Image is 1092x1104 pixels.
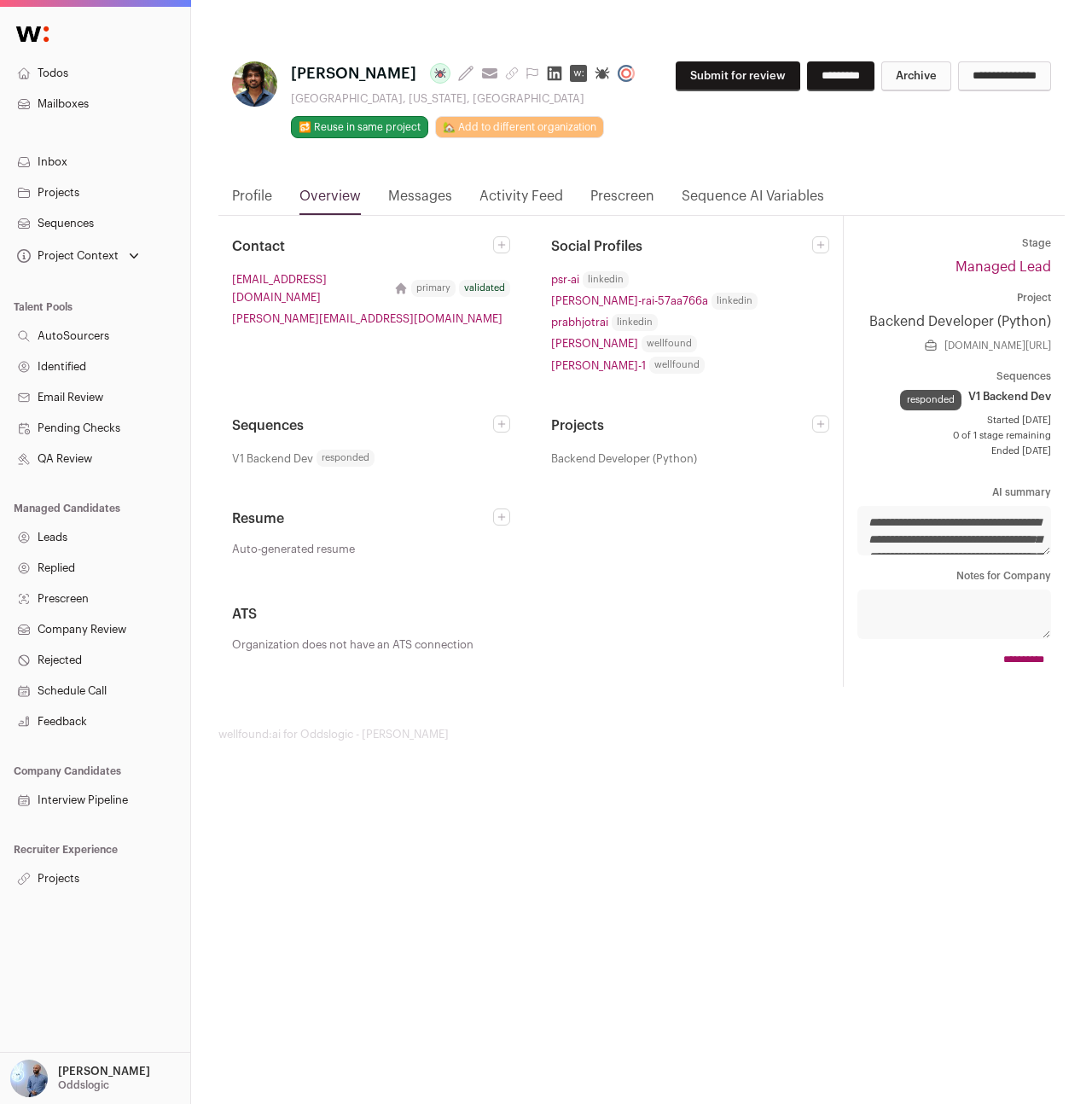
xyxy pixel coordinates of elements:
button: Archive [881,61,951,91]
h2: Social Profiles [551,236,812,257]
img: 97332-medium_jpg [10,1060,48,1097]
span: linkedin [583,271,629,288]
img: Wellfound [7,17,58,51]
a: Activity Feed [479,186,563,215]
a: Backend Developer (Python) [857,311,1051,332]
span: V1 Backend Dev [232,450,313,468]
a: 🏡 Add to different organization [435,116,604,138]
span: Started [DATE] [857,414,1051,427]
a: [EMAIL_ADDRESS][DOMAIN_NAME] [232,270,387,306]
span: 0 of 1 stage remaining [857,429,1051,443]
p: Oddslogic [58,1078,109,1092]
span: [PERSON_NAME] [291,61,416,85]
p: Organization does not have an ATS connection [232,638,829,652]
a: Overview [299,186,361,215]
span: V1 Backend Dev [968,390,1051,404]
div: responded [900,390,961,410]
button: 🔂 Reuse in same project [291,116,428,138]
a: Profile [232,186,272,215]
p: [PERSON_NAME] [58,1065,150,1078]
div: primary [411,280,456,297]
a: psr-ai [551,270,579,288]
button: Submit for review [676,61,800,91]
h2: Sequences [232,415,493,436]
div: validated [459,280,510,297]
span: responded [317,450,375,467]
button: Open dropdown [14,244,142,268]
a: Messages [388,186,452,215]
a: [PERSON_NAME]-rai-57aa766a [551,292,708,310]
dt: Notes for Company [857,569,1051,583]
span: linkedin [712,293,758,310]
h2: Resume [232,508,493,529]
span: Backend Developer (Python) [551,450,697,468]
span: linkedin [612,314,658,331]
a: Sequence AI Variables [682,186,824,215]
dt: AI summary [857,485,1051,499]
span: Ended [DATE] [857,445,1051,458]
a: prabhjotrai [551,313,608,331]
a: [DOMAIN_NAME][URL] [944,339,1051,352]
a: [PERSON_NAME]-1 [551,357,646,375]
a: Prescreen [590,186,654,215]
span: wellfound [649,357,705,374]
a: Managed Lead [955,260,1051,274]
h2: Contact [232,236,493,257]
footer: wellfound:ai for Oddslogic - [PERSON_NAME] [218,728,1065,741]
h2: ATS [232,604,829,625]
a: [PERSON_NAME][EMAIL_ADDRESS][DOMAIN_NAME] [232,310,502,328]
dt: Project [857,291,1051,305]
div: Project Context [14,249,119,263]
dt: Sequences [857,369,1051,383]
a: [PERSON_NAME] [551,334,638,352]
div: [GEOGRAPHIC_DATA], [US_STATE], [GEOGRAPHIC_DATA] [291,92,642,106]
dt: Stage [857,236,1051,250]
h2: Projects [551,415,812,436]
a: Auto-generated resume [232,543,510,556]
img: 736893942f9ec2f1048c69bbdd526897412456eb4ac2c507e5c48953f3d11e25 [232,61,277,107]
span: wellfound [642,335,697,352]
button: Open dropdown [7,1060,154,1097]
